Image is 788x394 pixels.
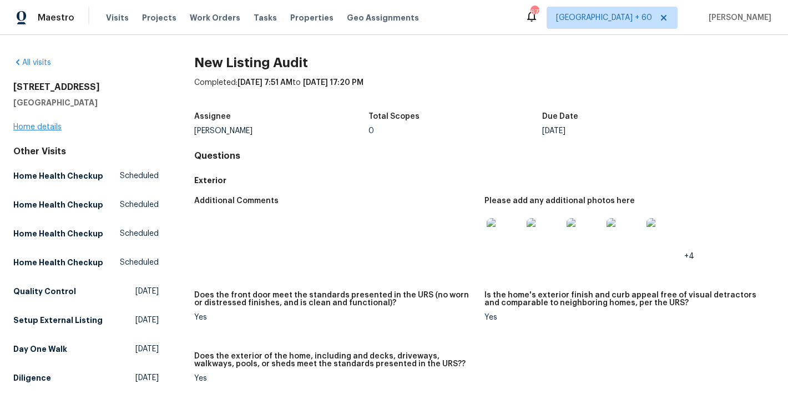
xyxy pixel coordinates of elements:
[13,166,159,186] a: Home Health CheckupScheduled
[13,199,103,210] h5: Home Health Checkup
[13,170,103,181] h5: Home Health Checkup
[13,123,62,131] a: Home details
[484,314,766,321] div: Yes
[368,113,420,120] h5: Total Scopes
[194,77,775,106] div: Completed: to
[13,372,51,383] h5: Diligence
[120,257,159,268] span: Scheduled
[135,286,159,297] span: [DATE]
[194,113,231,120] h5: Assignee
[684,252,694,260] span: +4
[368,127,543,135] div: 0
[194,291,476,307] h5: Does the front door meet the standards presented in the URS (no worn or distressed finishes, and ...
[135,344,159,355] span: [DATE]
[38,12,74,23] span: Maestro
[106,12,129,23] span: Visits
[120,228,159,239] span: Scheduled
[190,12,240,23] span: Work Orders
[290,12,334,23] span: Properties
[13,315,103,326] h5: Setup External Listing
[194,375,476,382] div: Yes
[135,372,159,383] span: [DATE]
[542,127,716,135] div: [DATE]
[194,175,775,186] h5: Exterior
[347,12,419,23] span: Geo Assignments
[13,146,159,157] div: Other Visits
[542,113,578,120] h5: Due Date
[13,257,103,268] h5: Home Health Checkup
[13,228,103,239] h5: Home Health Checkup
[531,7,538,18] div: 677
[13,82,159,93] h2: [STREET_ADDRESS]
[13,59,51,67] a: All visits
[142,12,176,23] span: Projects
[13,368,159,388] a: Diligence[DATE]
[135,315,159,326] span: [DATE]
[13,281,159,301] a: Quality Control[DATE]
[120,170,159,181] span: Scheduled
[704,12,771,23] span: [PERSON_NAME]
[13,97,159,108] h5: [GEOGRAPHIC_DATA]
[120,199,159,210] span: Scheduled
[13,286,76,297] h5: Quality Control
[13,339,159,359] a: Day One Walk[DATE]
[13,195,159,215] a: Home Health CheckupScheduled
[194,57,775,68] h2: New Listing Audit
[194,314,476,321] div: Yes
[13,252,159,272] a: Home Health CheckupScheduled
[13,344,67,355] h5: Day One Walk
[484,291,766,307] h5: Is the home's exterior finish and curb appeal free of visual detractors and comparable to neighbo...
[484,197,635,205] h5: Please add any additional photos here
[194,197,279,205] h5: Additional Comments
[194,127,368,135] div: [PERSON_NAME]
[13,224,159,244] a: Home Health CheckupScheduled
[194,352,476,368] h5: Does the exterior of the home, including and decks, driveways, walkways, pools, or sheds meet the...
[556,12,652,23] span: [GEOGRAPHIC_DATA] + 60
[13,310,159,330] a: Setup External Listing[DATE]
[254,14,277,22] span: Tasks
[238,79,292,87] span: [DATE] 7:51 AM
[194,150,775,161] h4: Questions
[303,79,363,87] span: [DATE] 17:20 PM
